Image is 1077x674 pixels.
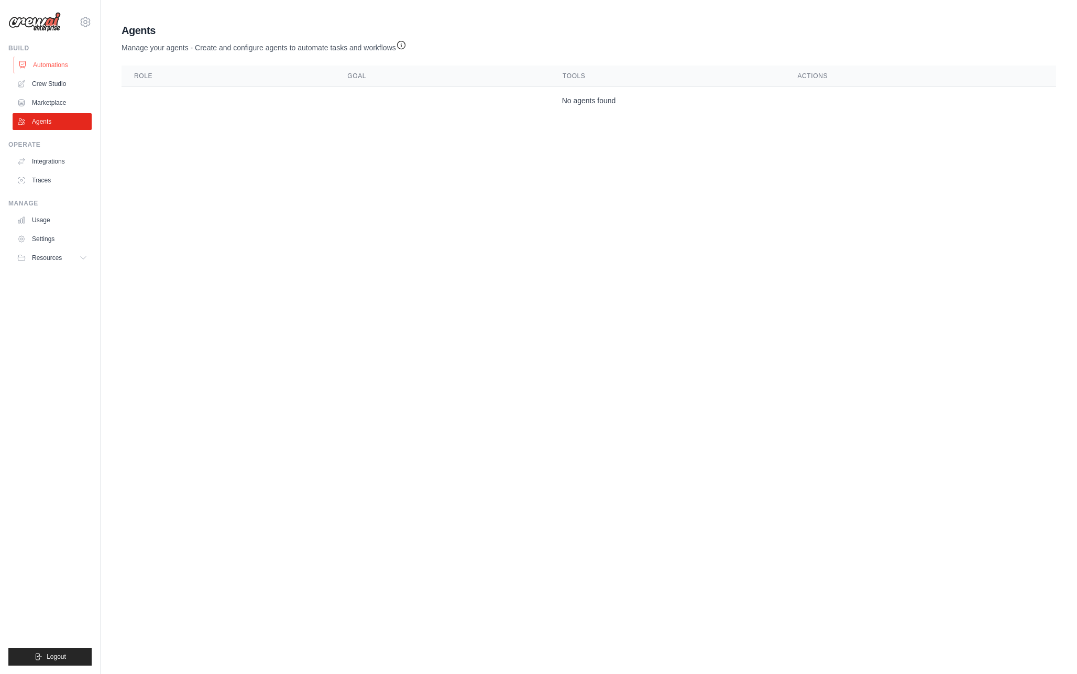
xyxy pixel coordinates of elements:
[47,653,66,661] span: Logout
[32,254,62,262] span: Resources
[13,153,92,170] a: Integrations
[122,38,406,53] p: Manage your agents - Create and configure agents to automate tasks and workflows
[13,249,92,266] button: Resources
[550,66,785,87] th: Tools
[335,66,550,87] th: Goal
[8,199,92,208] div: Manage
[13,212,92,229] a: Usage
[8,12,61,32] img: Logo
[14,57,93,73] a: Automations
[122,87,1056,115] td: No agents found
[785,66,1056,87] th: Actions
[8,140,92,149] div: Operate
[8,648,92,666] button: Logout
[122,66,335,87] th: Role
[122,23,406,38] h2: Agents
[13,94,92,111] a: Marketplace
[8,44,92,52] div: Build
[13,231,92,247] a: Settings
[13,113,92,130] a: Agents
[13,75,92,92] a: Crew Studio
[13,172,92,189] a: Traces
